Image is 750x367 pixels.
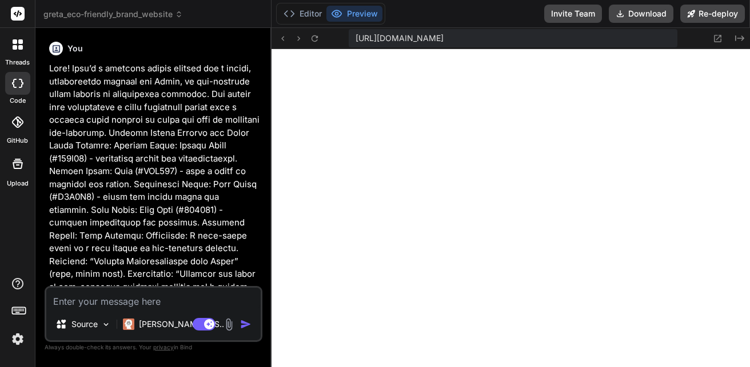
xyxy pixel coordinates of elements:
[680,5,745,23] button: Re-deploy
[279,6,326,22] button: Editor
[8,329,27,349] img: settings
[609,5,673,23] button: Download
[71,318,98,330] p: Source
[123,318,134,330] img: Claude 4 Sonnet
[101,320,111,329] img: Pick Models
[5,58,30,67] label: threads
[10,96,26,106] label: code
[222,318,236,331] img: attachment
[326,6,382,22] button: Preview
[356,33,444,44] span: [URL][DOMAIN_NAME]
[67,43,83,54] h6: You
[7,136,28,146] label: GitHub
[153,344,174,350] span: privacy
[45,342,262,353] p: Always double-check its answers. Your in Bind
[43,9,183,20] span: greta_eco-friendly_brand_website
[7,179,29,188] label: Upload
[544,5,602,23] button: Invite Team
[240,318,252,330] img: icon
[139,318,224,330] p: [PERSON_NAME] 4 S..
